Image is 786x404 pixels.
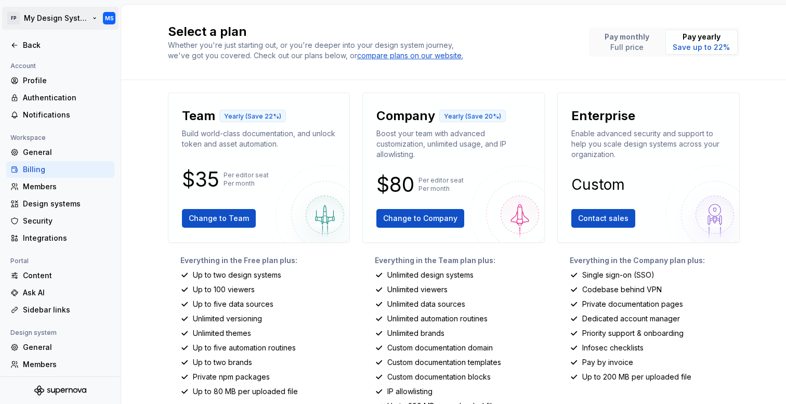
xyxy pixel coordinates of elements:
p: Unlimited automation routines [387,314,488,324]
p: Team [182,108,215,124]
p: Company [376,108,435,124]
p: Up to two design systems [193,270,281,280]
p: Save up to 22% [673,42,730,53]
div: Billing [23,164,110,175]
p: Per editor seat Per month [418,176,464,193]
div: Back [23,40,110,50]
p: Boost your team with advanced customization, unlimited usage, and IP allowlisting. [376,128,531,160]
div: Ask AI [23,288,110,298]
p: Single sign-on (SSO) [582,270,654,280]
div: FP [7,12,20,24]
a: Profile [6,72,114,89]
p: Enterprise [571,108,635,124]
p: Custom documentation blocks [387,372,491,382]
a: Members [6,356,114,373]
p: Codebase behind VPN [582,284,662,295]
p: Yearly (Save 22%) [224,112,281,121]
span: Change to Team [189,213,249,224]
p: Build world-class documentation, and unlock token and asset automation. [182,128,336,149]
svg: Supernova Logo [34,385,86,396]
a: Design systems [6,196,114,212]
a: Ask AI [6,284,114,301]
p: Full price [605,42,649,53]
p: Unlimited design systems [387,270,474,280]
a: Integrations [6,230,114,246]
button: Pay monthlyFull price [591,30,663,55]
p: Up to 80 MB per uploaded file [193,386,298,397]
p: $80 [376,178,414,191]
p: Pay by invoice [582,357,633,368]
div: Members [23,181,110,192]
div: Security [23,216,110,226]
p: Custom documentation templates [387,357,501,368]
span: Change to Company [383,213,457,224]
a: General [6,339,114,356]
p: IP allowlisting [387,386,433,397]
a: Sidebar links [6,302,114,318]
div: Integrations [23,233,110,243]
div: My Design System [24,13,90,23]
p: Everything in the Company plan plus: [570,255,740,266]
a: Authentication [6,89,114,106]
div: Portal [6,255,33,267]
p: $35 [182,173,219,186]
div: Workspace [6,132,50,144]
p: Everything in the Free plan plus: [180,255,350,266]
span: Contact sales [578,213,628,224]
p: Unlimited brands [387,328,444,338]
div: General [23,147,110,158]
p: Up to five automation routines [193,343,296,353]
div: Notifications [23,110,110,120]
div: Account [6,60,40,72]
p: Private documentation pages [582,299,683,309]
a: Security [6,213,114,229]
p: Pay monthly [605,32,649,42]
div: Authentication [23,93,110,103]
p: Dedicated account manager [582,314,680,324]
div: Whether you're just starting out, or you're deeper into your design system journey, we've got you... [168,40,469,61]
a: Versions [6,373,114,390]
div: Design system [6,327,61,339]
a: compare plans on our website. [357,50,463,61]
a: Members [6,178,114,195]
a: General [6,144,114,161]
div: Content [23,270,110,281]
div: Design systems [23,199,110,209]
div: Sidebar links [23,305,110,315]
a: Billing [6,161,114,178]
div: MS [105,14,114,22]
button: FPMy Design SystemMS [2,7,119,30]
button: Contact sales [571,209,635,228]
p: Up to 200 MB per uploaded file [582,372,691,382]
p: Infosec checklists [582,343,644,353]
h2: Select a plan [168,23,577,40]
button: Pay yearlySave up to 22% [665,30,738,55]
button: Change to Team [182,209,256,228]
p: Pay yearly [673,32,730,42]
p: Up to two brands [193,357,252,368]
p: Private npm packages [193,372,270,382]
p: Unlimited versioning [193,314,262,324]
p: Unlimited themes [193,328,251,338]
p: Unlimited data sources [387,299,465,309]
a: Content [6,267,114,284]
p: Enable advanced security and support to help you scale design systems across your organization. [571,128,726,160]
p: Custom documentation domain [387,343,493,353]
p: Unlimited viewers [387,284,448,295]
p: Up to five data sources [193,299,273,309]
a: Back [6,37,114,54]
div: Members [23,359,110,370]
p: Up to 100 viewers [193,284,255,295]
p: Priority support & onboarding [582,328,684,338]
div: Profile [23,75,110,86]
p: Yearly (Save 20%) [444,112,501,121]
button: Change to Company [376,209,464,228]
p: Custom [571,178,625,191]
p: Everything in the Team plan plus: [375,255,545,266]
p: Per editor seat Per month [224,171,269,188]
div: General [23,342,110,353]
a: Notifications [6,107,114,123]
